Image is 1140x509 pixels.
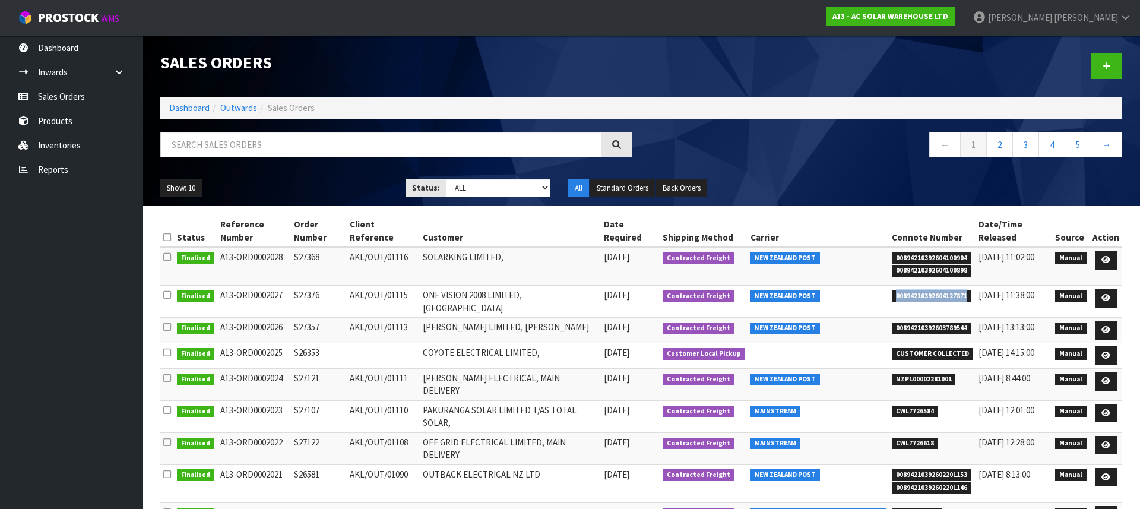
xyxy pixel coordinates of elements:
a: 5 [1065,132,1091,157]
a: 4 [1038,132,1065,157]
span: [DATE] [604,437,629,448]
span: Finalised [177,438,214,450]
th: Reference Number [217,215,291,247]
span: [DATE] [604,469,629,480]
span: [DATE] 12:01:00 [978,404,1034,416]
button: Standard Orders [590,179,655,198]
span: [DATE] 11:38:00 [978,289,1034,301]
a: 2 [986,132,1013,157]
td: [PERSON_NAME] ELECTRICAL, MAIN DELIVERY [420,369,601,401]
th: Carrier [748,215,889,247]
span: Finalised [177,252,214,264]
strong: Status: [412,183,440,193]
th: Client Reference [347,215,419,247]
span: NZP100002281001 [892,374,956,385]
span: CWL7726618 [892,438,938,450]
span: 00894210392603789544 [892,323,971,334]
span: [PERSON_NAME] [1054,12,1118,23]
a: 1 [960,132,987,157]
a: Outwards [220,102,257,113]
span: 00894210392602201146 [892,482,971,494]
th: Order Number [291,215,347,247]
span: [DATE] 11:02:00 [978,251,1034,263]
th: Customer [420,215,601,247]
span: CWL7726584 [892,406,938,418]
span: Finalised [177,406,214,418]
span: Finalised [177,374,214,385]
span: [DATE] [604,404,629,416]
span: NEW ZEALAND POST [750,252,820,264]
td: A13-ORD0002023 [217,400,291,432]
span: NEW ZEALAND POST [750,290,820,302]
span: Manual [1055,374,1087,385]
td: S27357 [291,318,347,343]
td: AKL/OUT/01113 [347,318,419,343]
td: AKL/OUT/01108 [347,432,419,464]
td: S27376 [291,286,347,318]
span: 00894210392604100904 [892,252,971,264]
span: [DATE] [604,347,629,358]
th: Date/Time Released [976,215,1052,247]
th: Date Required [601,215,660,247]
span: Manual [1055,290,1087,302]
td: AKL/OUT/01090 [347,464,419,502]
span: [DATE] [604,372,629,384]
td: COYOTE ELECTRICAL LIMITED, [420,343,601,369]
span: Contracted Freight [663,406,734,418]
span: Finalised [177,469,214,481]
span: Manual [1055,323,1087,334]
span: Contracted Freight [663,290,734,302]
span: Finalised [177,348,214,360]
th: Source [1052,215,1090,247]
span: 00894210392604127871 [892,290,971,302]
td: S26353 [291,343,347,369]
span: 00894210392604100898 [892,265,971,277]
span: MAINSTREAM [750,438,800,450]
span: Finalised [177,323,214,334]
img: cube-alt.png [18,10,33,25]
td: AKL/OUT/01110 [347,400,419,432]
td: OFF GRID ELECTRICAL LIMITED, MAIN DELIVERY [420,432,601,464]
td: A13-ORD0002026 [217,318,291,343]
span: Sales Orders [268,102,315,113]
td: AKL/OUT/01116 [347,247,419,286]
button: Back Orders [656,179,707,198]
td: S27122 [291,432,347,464]
td: A13-ORD0002024 [217,369,291,401]
span: [DATE] [604,251,629,263]
span: Manual [1055,438,1087,450]
nav: Page navigation [650,132,1122,161]
td: ONE VISION 2008 LIMITED, [GEOGRAPHIC_DATA] [420,286,601,318]
td: [PERSON_NAME] LIMITED, [PERSON_NAME] [420,318,601,343]
span: Contracted Freight [663,323,734,334]
a: → [1091,132,1122,157]
span: Manual [1055,252,1087,264]
span: NEW ZEALAND POST [750,374,820,385]
td: S27368 [291,247,347,286]
a: Dashboard [169,102,210,113]
span: MAINSTREAM [750,406,800,418]
button: All [568,179,589,198]
span: Manual [1055,469,1087,481]
span: 00894210392602201153 [892,469,971,481]
td: A13-ORD0002028 [217,247,291,286]
h1: Sales Orders [160,53,632,72]
td: A13-ORD0002021 [217,464,291,502]
button: Show: 10 [160,179,202,198]
td: S26581 [291,464,347,502]
span: Customer Local Pickup [663,348,745,360]
span: [PERSON_NAME] [988,12,1052,23]
span: [DATE] 8:44:00 [978,372,1030,384]
span: Finalised [177,290,214,302]
span: Contracted Freight [663,252,734,264]
th: Connote Number [889,215,976,247]
span: [DATE] [604,321,629,333]
input: Search sales orders [160,132,601,157]
span: Manual [1055,406,1087,418]
span: [DATE] 14:15:00 [978,347,1034,358]
td: OUTBACK ELECTRICAL NZ LTD [420,464,601,502]
strong: A13 - AC SOLAR WAREHOUSE LTD [832,11,948,21]
td: PAKURANGA SOLAR LIMITED T/AS TOTAL SOLAR, [420,400,601,432]
span: CUSTOMER COLLECTED [892,348,973,360]
th: Status [174,215,217,247]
